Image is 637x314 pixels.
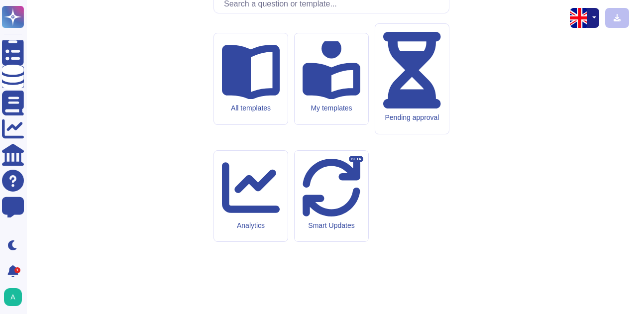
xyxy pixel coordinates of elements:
[349,156,363,163] div: BETA
[570,8,590,28] img: en
[303,104,360,112] div: My templates
[222,221,280,230] div: Analytics
[303,221,360,230] div: Smart Updates
[14,267,20,273] div: 1
[383,113,441,122] div: Pending approval
[222,104,280,112] div: All templates
[2,286,29,308] button: user
[4,288,22,306] img: user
